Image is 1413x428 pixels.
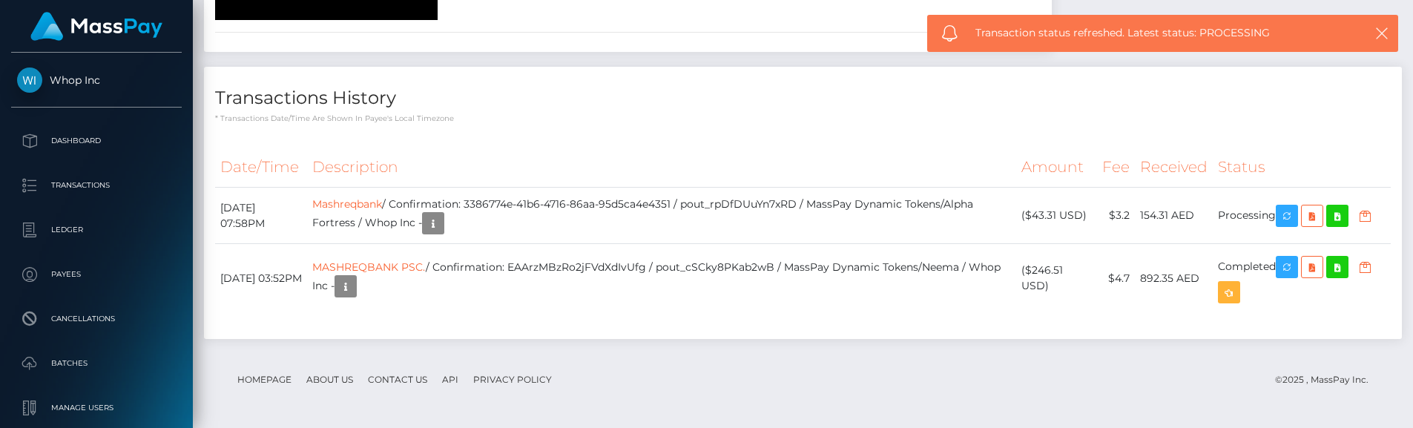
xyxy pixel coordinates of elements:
td: $3.2 [1097,188,1135,244]
a: Dashboard [11,122,182,159]
span: Transaction status refreshed. Latest status: PROCESSING [975,25,1338,41]
td: / Confirmation: 3386774e-41b6-4716-86aa-95d5ca4e4351 / pout_rpDfDUuYn7xRD / MassPay Dynamic Token... [307,188,1015,244]
a: Mashreqbank [312,197,382,211]
a: Privacy Policy [467,368,558,391]
td: $4.7 [1097,244,1135,313]
p: * Transactions date/time are shown in payee's local timezone [215,113,1391,124]
a: Manage Users [11,389,182,427]
th: Amount [1016,147,1097,188]
td: ($43.31 USD) [1016,188,1097,244]
a: Batches [11,345,182,382]
p: Payees [17,263,176,286]
a: Contact Us [362,368,433,391]
a: Cancellations [11,300,182,338]
div: © 2025 , MassPay Inc. [1275,372,1380,388]
a: About Us [300,368,359,391]
h4: Transactions History [215,85,1391,111]
td: Completed [1213,244,1391,313]
a: Payees [11,256,182,293]
p: Transactions [17,174,176,197]
td: [DATE] 07:58PM [215,188,307,244]
th: Date/Time [215,147,307,188]
p: Batches [17,352,176,375]
p: Cancellations [17,308,176,330]
img: Whop Inc [17,68,42,93]
th: Fee [1097,147,1135,188]
td: ($246.51 USD) [1016,244,1097,313]
a: Transactions [11,167,182,204]
td: Processing [1213,188,1391,244]
span: Whop Inc [11,73,182,87]
th: Description [307,147,1015,188]
td: 154.31 AED [1135,188,1213,244]
img: MassPay Logo [30,12,162,41]
a: Ledger [11,211,182,248]
p: Dashboard [17,130,176,152]
th: Received [1135,147,1213,188]
td: [DATE] 03:52PM [215,244,307,313]
th: Status [1213,147,1391,188]
td: 892.35 AED [1135,244,1213,313]
p: Ledger [17,219,176,241]
a: Homepage [231,368,297,391]
td: / Confirmation: EAArzMBzRo2jFVdXdIvUfg / pout_cSCky8PKab2wB / MassPay Dynamic Tokens/Neema / Whop... [307,244,1015,313]
p: Manage Users [17,397,176,419]
a: API [436,368,464,391]
a: MASHREQBANK PSC. [312,260,426,274]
